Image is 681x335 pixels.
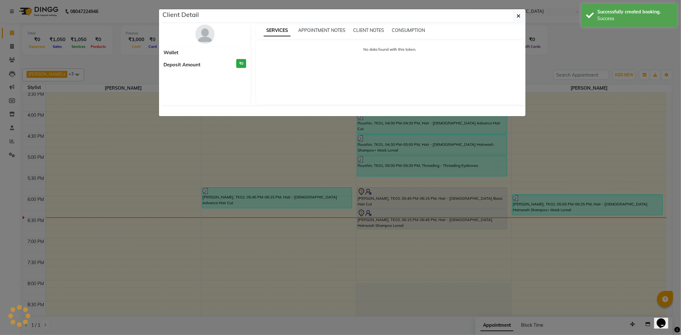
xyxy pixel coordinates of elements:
[164,61,201,69] span: Deposit Amount
[195,25,215,44] img: avatar
[353,27,384,33] span: CLIENT NOTES
[597,9,672,15] div: Successfully created booking.
[236,59,246,68] h3: ₹0
[392,27,425,33] span: CONSUMPTION
[654,309,675,329] iframe: chat widget
[298,27,345,33] span: APPOINTMENT NOTES
[164,49,179,56] span: Wallet
[163,10,199,19] h5: Client Detail
[264,25,291,36] span: SERVICES
[597,15,672,22] div: Success
[262,47,518,52] p: No data found with this token.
